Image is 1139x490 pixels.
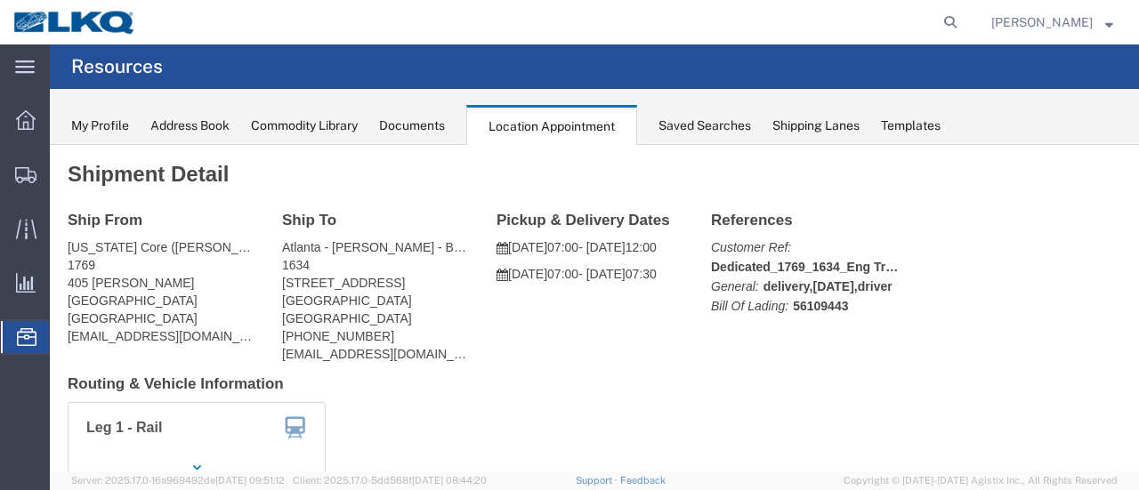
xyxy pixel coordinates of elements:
span: [DATE] 09:51:12 [215,475,285,486]
h4: Resources [71,44,163,89]
div: Documents [379,116,445,135]
div: Saved Searches [658,116,751,135]
iframe: FS Legacy Container [50,145,1139,471]
div: Commodity Library [251,116,358,135]
div: Location Appointment [466,105,637,146]
span: Client: 2025.17.0-5dd568f [293,475,487,486]
a: Support [576,475,620,486]
a: Feedback [620,475,666,486]
button: [PERSON_NAME] [990,12,1114,33]
div: Address Book [150,116,230,135]
span: Copyright © [DATE]-[DATE] Agistix Inc., All Rights Reserved [844,473,1118,488]
img: logo [12,9,137,36]
span: [DATE] 08:44:20 [412,475,487,486]
span: Server: 2025.17.0-16a969492de [71,475,285,486]
div: Shipping Lanes [772,116,860,135]
div: Templates [881,116,941,135]
span: Sopha Sam [991,12,1093,32]
div: My Profile [71,116,129,135]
